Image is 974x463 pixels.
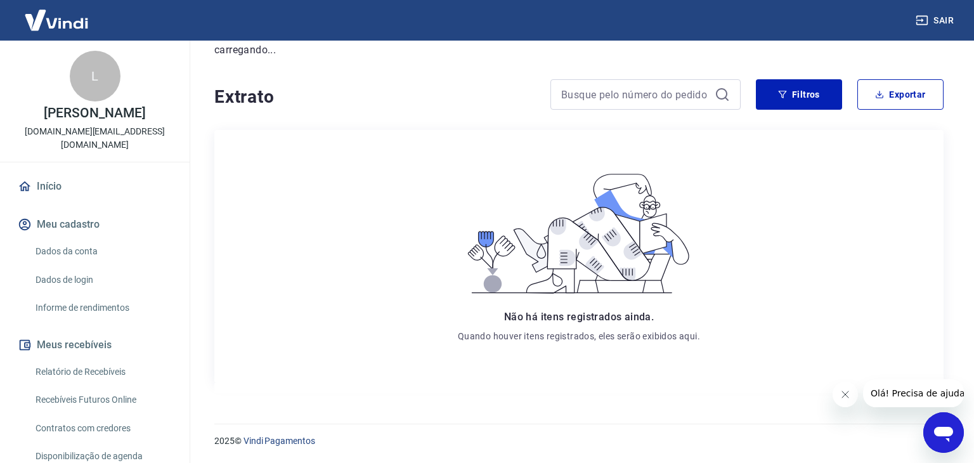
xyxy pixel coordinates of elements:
[913,9,959,32] button: Sair
[756,79,842,110] button: Filtros
[70,51,120,101] div: L
[30,387,174,413] a: Recebíveis Futuros Online
[857,79,944,110] button: Exportar
[923,412,964,453] iframe: Botão para abrir a janela de mensagens
[243,436,315,446] a: Vindi Pagamentos
[863,379,964,407] iframe: Mensagem da empresa
[10,125,179,152] p: [DOMAIN_NAME][EMAIL_ADDRESS][DOMAIN_NAME]
[833,382,858,407] iframe: Fechar mensagem
[15,173,174,200] a: Início
[214,434,944,448] p: 2025 ©
[458,330,700,342] p: Quando houver itens registrados, eles serão exibidos aqui.
[504,311,654,323] span: Não há itens registrados ainda.
[30,267,174,293] a: Dados de login
[30,415,174,441] a: Contratos com credores
[15,331,174,359] button: Meus recebíveis
[8,9,107,19] span: Olá! Precisa de ajuda?
[44,107,145,120] p: [PERSON_NAME]
[214,42,944,58] p: carregando...
[30,238,174,264] a: Dados da conta
[15,211,174,238] button: Meu cadastro
[214,84,535,110] h4: Extrato
[30,359,174,385] a: Relatório de Recebíveis
[15,1,98,39] img: Vindi
[561,85,710,104] input: Busque pelo número do pedido
[30,295,174,321] a: Informe de rendimentos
